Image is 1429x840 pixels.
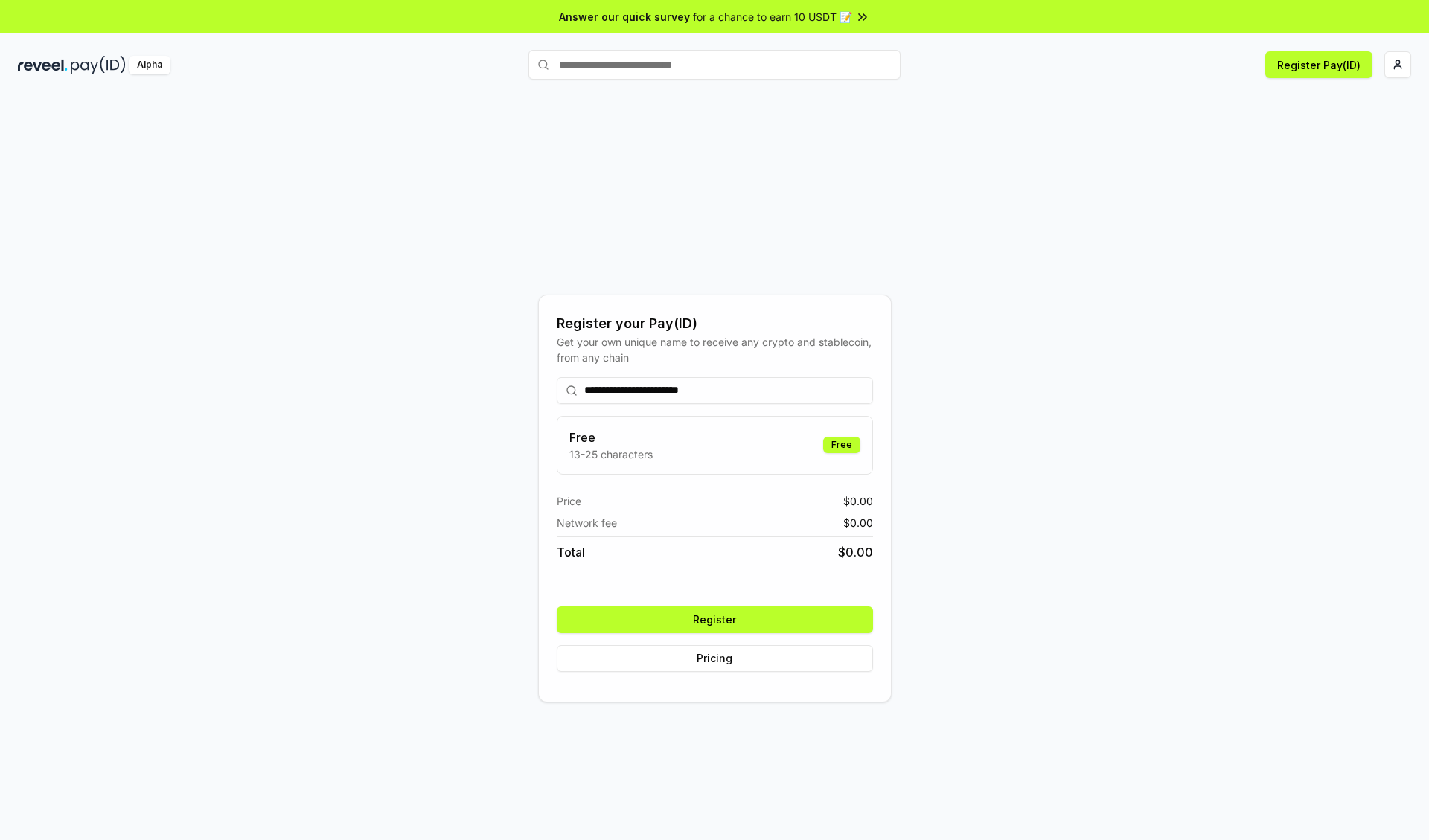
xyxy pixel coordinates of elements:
[843,515,873,530] span: $ 0.00
[823,437,860,453] div: Free
[1265,51,1372,78] button: Register Pay(ID)
[129,56,170,74] div: Alpha
[557,606,873,633] button: Register
[557,515,617,530] span: Network fee
[569,446,653,462] p: 13-25 characters
[557,313,873,334] div: Register your Pay(ID)
[557,493,581,509] span: Price
[557,645,873,672] button: Pricing
[557,543,585,561] span: Total
[18,56,68,74] img: reveel_dark
[557,334,873,365] div: Get your own unique name to receive any crypto and stablecoin, from any chain
[693,9,852,25] span: for a chance to earn 10 USDT 📝
[559,9,690,25] span: Answer our quick survey
[71,56,126,74] img: pay_id
[569,429,653,446] h3: Free
[843,493,873,509] span: $ 0.00
[838,543,873,561] span: $ 0.00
